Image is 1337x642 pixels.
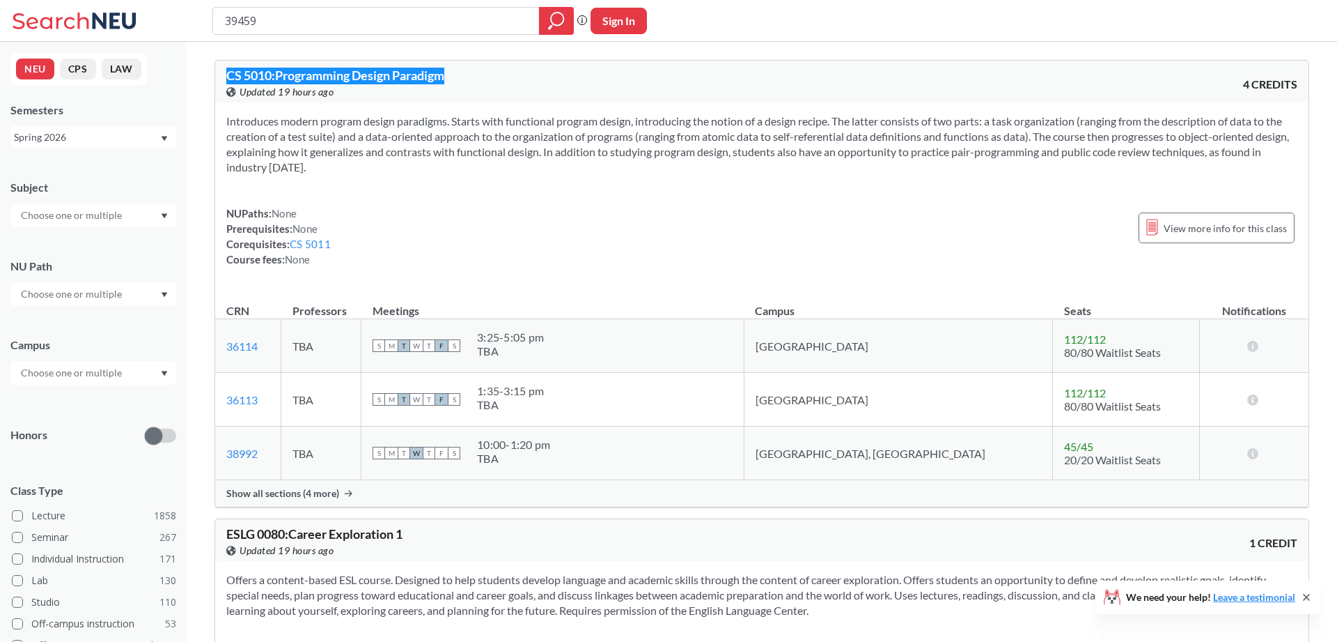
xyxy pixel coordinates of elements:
[12,528,176,547] label: Seminar
[12,615,176,633] label: Off-campus instruction
[161,213,168,219] svg: Dropdown arrow
[1064,333,1106,346] span: 112 / 112
[226,206,331,267] div: NUPaths: Prerequisites: Corequisites: Course fees:
[272,207,297,220] span: None
[14,286,131,303] input: Choose one or multiple
[361,289,744,319] th: Meetings
[159,573,176,588] span: 130
[373,393,385,406] span: S
[12,593,176,611] label: Studio
[1199,289,1308,319] th: Notifications
[292,222,318,235] span: None
[539,7,574,35] div: magnifying glass
[281,289,361,319] th: Professors
[215,480,1308,507] div: Show all sections (4 more)
[281,319,361,373] td: TBA
[14,130,159,145] div: Spring 2026
[10,180,176,195] div: Subject
[398,339,410,352] span: T
[161,292,168,298] svg: Dropdown arrow
[435,339,448,352] span: F
[385,339,398,352] span: M
[1164,220,1287,237] span: View more info for this class
[226,114,1297,175] section: Introduces modern program design paradigms. Starts with functional program design, introducing th...
[1213,591,1295,603] a: Leave a testimonial
[591,8,647,34] button: Sign In
[1064,386,1106,399] span: 112 / 112
[435,393,448,406] span: F
[1243,77,1297,92] span: 4 CREDITS
[744,289,1053,319] th: Campus
[410,339,423,352] span: W
[10,361,176,385] div: Dropdown arrow
[165,616,176,632] span: 53
[14,365,131,381] input: Choose one or multiple
[10,204,176,227] div: Dropdown arrow
[161,371,168,376] svg: Dropdown arrow
[423,447,435,459] span: T
[226,526,402,542] span: ESLG 0080 : Career Exploration 1
[448,339,460,352] span: S
[281,427,361,480] td: TBA
[477,452,550,466] div: TBA
[477,398,544,412] div: TBA
[10,259,176,274] div: NU Path
[285,253,310,266] span: None
[744,319,1053,373] td: [GEOGRAPHIC_DATA]
[1249,535,1297,551] span: 1 CREDIT
[385,393,398,406] span: M
[1053,289,1199,319] th: Seats
[281,373,361,427] td: TBA
[12,572,176,590] label: Lab
[410,447,423,459] span: W
[154,508,176,523] span: 1858
[423,393,435,406] span: T
[14,207,131,224] input: Choose one or multiple
[398,393,410,406] span: T
[60,59,96,79] button: CPS
[240,84,334,100] span: Updated 19 hours ago
[373,339,385,352] span: S
[448,393,460,406] span: S
[16,59,54,79] button: NEU
[1064,453,1161,466] span: 20/20 Waitlist Seats
[373,447,385,459] span: S
[12,507,176,525] label: Lecture
[10,337,176,353] div: Campus
[226,303,249,319] div: CRN
[1064,399,1161,413] span: 80/80 Waitlist Seats
[10,427,47,443] p: Honors
[1064,346,1161,359] span: 80/80 Waitlist Seats
[159,530,176,545] span: 267
[161,136,168,142] svg: Dropdown arrow
[226,68,444,83] span: CS 5010 : Programming Design Paradigm
[226,339,258,353] a: 36114
[10,102,176,118] div: Semesters
[10,282,176,306] div: Dropdown arrow
[102,59,141,79] button: LAW
[448,447,460,459] span: S
[477,330,544,344] div: 3:25 - 5:05 pm
[224,9,529,33] input: Class, professor, course number, "phrase"
[240,543,334,558] span: Updated 19 hours ago
[385,447,398,459] span: M
[477,384,544,398] div: 1:35 - 3:15 pm
[744,373,1053,427] td: [GEOGRAPHIC_DATA]
[398,447,410,459] span: T
[290,238,331,250] a: CS 5011
[435,447,448,459] span: F
[477,438,550,452] div: 10:00 - 1:20 pm
[410,393,423,406] span: W
[159,551,176,567] span: 171
[10,126,176,148] div: Spring 2026Dropdown arrow
[226,572,1297,618] section: Offers a content-based ESL course. Designed to help students develop language and academic skills...
[226,487,339,500] span: Show all sections (4 more)
[744,427,1053,480] td: [GEOGRAPHIC_DATA], [GEOGRAPHIC_DATA]
[10,483,176,498] span: Class Type
[159,595,176,610] span: 110
[1064,440,1093,453] span: 45 / 45
[423,339,435,352] span: T
[548,11,565,31] svg: magnifying glass
[12,550,176,568] label: Individual Instruction
[226,393,258,406] a: 36113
